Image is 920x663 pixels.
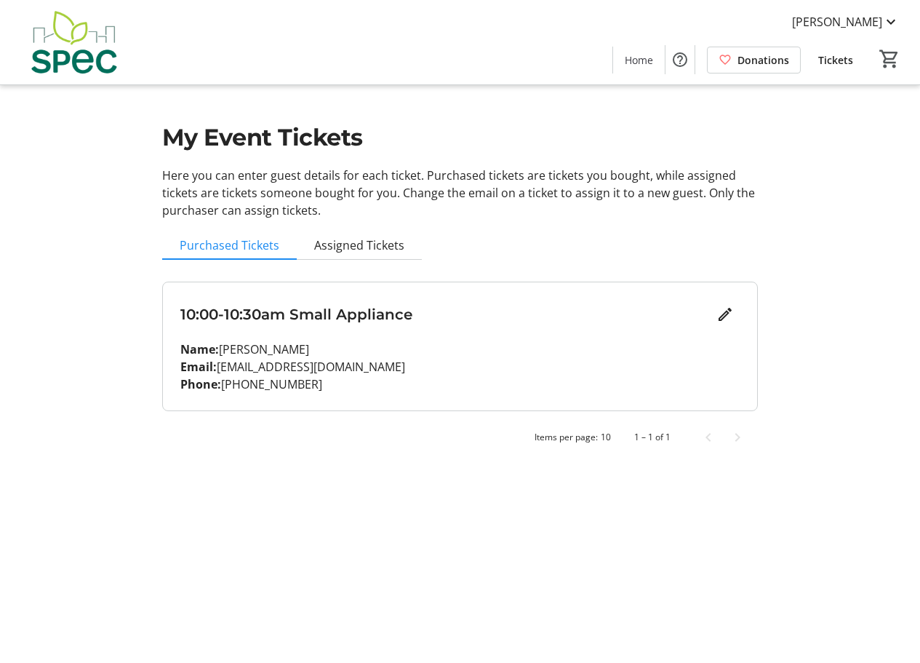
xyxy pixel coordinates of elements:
span: Purchased Tickets [180,239,279,251]
button: Previous page [694,423,723,452]
div: 1 – 1 of 1 [634,431,671,444]
span: Donations [737,52,789,68]
button: Edit [711,300,740,329]
a: Tickets [807,47,865,74]
button: Help [665,45,695,74]
h3: 10:00-10:30am Small Appliance [180,303,711,325]
strong: Name: [180,341,219,357]
p: [PHONE_NUMBER] [180,376,740,393]
button: Next page [723,423,752,452]
p: Here you can enter guest details for each ticket. Purchased tickets are tickets you bought, while... [162,167,758,219]
div: 10 [601,431,611,444]
span: Home [625,52,653,68]
img: SPEC's Logo [9,6,138,79]
p: [EMAIL_ADDRESS][DOMAIN_NAME] [180,358,740,376]
strong: Email: [180,359,217,375]
strong: Phone: [180,376,221,392]
a: Home [613,47,665,74]
span: [PERSON_NAME] [792,13,882,31]
h1: My Event Tickets [162,120,758,155]
span: Tickets [818,52,853,68]
p: [PERSON_NAME] [180,341,740,358]
a: Donations [707,47,801,74]
div: Items per page: [535,431,598,444]
button: Cart [876,46,903,72]
span: Assigned Tickets [314,239,404,251]
mat-paginator: Select page [162,423,758,452]
button: [PERSON_NAME] [780,10,911,33]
